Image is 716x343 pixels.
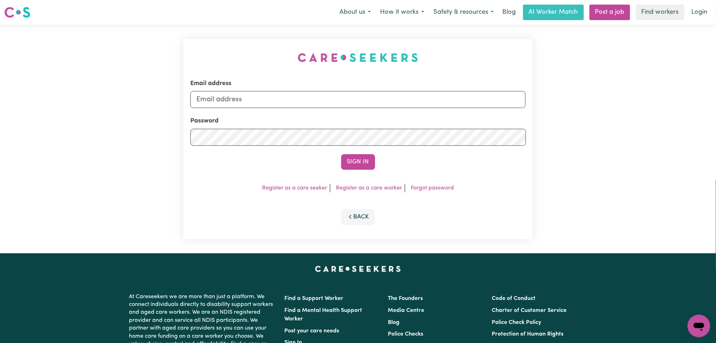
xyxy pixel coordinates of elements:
[190,79,231,88] label: Email address
[341,209,375,225] button: Back
[388,331,424,337] a: Police Checks
[523,5,584,20] a: AI Worker Match
[375,5,429,20] button: How it works
[636,5,685,20] a: Find workers
[388,308,425,313] a: Media Centre
[688,315,710,337] iframe: Button to launch messaging window
[285,308,362,322] a: Find a Mental Health Support Worker
[687,5,712,20] a: Login
[285,296,344,301] a: Find a Support Worker
[4,4,30,20] a: Careseekers logo
[341,154,375,170] button: Sign In
[590,5,630,20] a: Post a job
[498,5,520,20] a: Blog
[262,185,327,191] a: Register as a care seeker
[315,266,401,272] a: Careseekers home page
[336,185,402,191] a: Register as a care worker
[492,296,535,301] a: Code of Conduct
[492,320,541,325] a: Police Check Policy
[388,320,400,325] a: Blog
[492,331,563,337] a: Protection of Human Rights
[388,296,423,301] a: The Founders
[429,5,498,20] button: Safety & resources
[492,308,567,313] a: Charter of Customer Service
[190,91,526,108] input: Email address
[4,6,30,19] img: Careseekers logo
[335,5,375,20] button: About us
[285,328,339,334] a: Post your care needs
[411,185,454,191] a: Forgot password
[190,116,219,126] label: Password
